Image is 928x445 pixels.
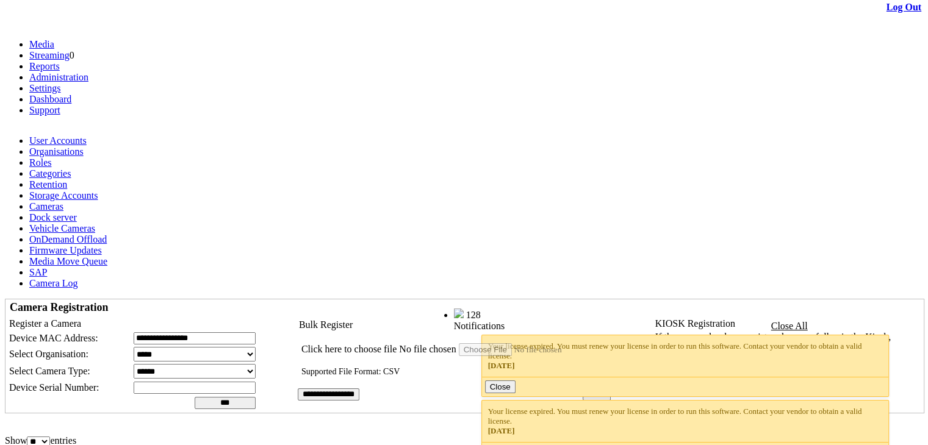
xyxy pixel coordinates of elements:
a: Firmware Updates [29,245,102,255]
a: OnDemand Offload [29,234,107,244]
a: Media [29,39,54,49]
a: Media Move Queue [29,256,107,266]
span: Select Organisation: [9,349,88,359]
a: Organisations [29,146,84,157]
span: 128 [466,310,481,320]
span: Register a Camera [9,318,81,329]
a: Dock server [29,212,77,222]
a: Settings [29,83,61,93]
a: Retention [29,179,67,190]
img: bell25.png [454,308,464,318]
a: Storage Accounts [29,190,98,201]
a: Streaming [29,50,70,60]
a: SAP [29,267,47,277]
a: Close All [771,321,808,331]
span: Camera Registration [10,301,108,313]
button: Close [485,380,516,393]
a: Support [29,105,60,115]
a: Cameras [29,201,63,212]
div: Notifications [454,321,897,332]
a: Camera Log [29,278,78,288]
span: Select Camera Type: [9,366,90,376]
div: Your license expired. You must renew your license in order to run this software. Contact your ven... [488,407,883,436]
span: Device MAC Address: [9,333,98,343]
span: Device Serial Number: [9,382,99,393]
a: User Accounts [29,135,87,146]
a: Dashboard [29,94,71,104]
a: Categories [29,168,71,179]
a: Log Out [887,2,921,12]
a: Administration [29,72,88,82]
span: Welcome, System Administrator (Administrator) [275,309,430,318]
span: [DATE] [488,361,515,370]
a: Reports [29,61,60,71]
div: Your license expired. You must renew your license in order to run this software. Contact your ven... [488,341,883,371]
a: Roles [29,157,51,168]
a: Vehicle Cameras [29,223,95,233]
span: [DATE] [488,426,515,435]
span: 0 [70,50,74,60]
